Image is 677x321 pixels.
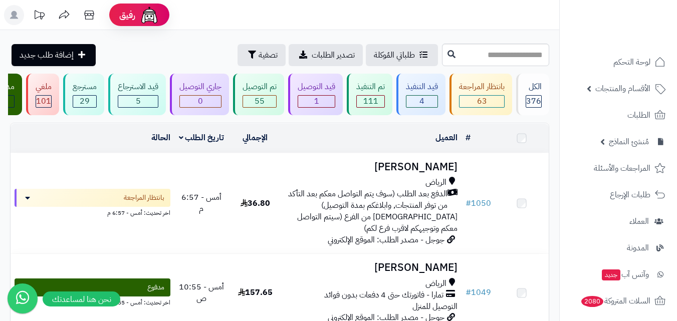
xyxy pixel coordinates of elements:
[180,96,221,107] div: 0
[20,49,74,61] span: إضافة طلب جديد
[566,209,671,233] a: العملاء
[514,74,551,115] a: الكل376
[298,81,335,93] div: قيد التوصيل
[366,44,438,66] a: طلباتي المُوكلة
[255,95,265,107] span: 55
[566,156,671,180] a: المراجعات والأسئلة
[118,96,158,107] div: 5
[24,74,61,115] a: ملغي 101
[466,132,471,144] a: #
[419,95,424,107] span: 4
[477,95,487,107] span: 63
[312,49,355,61] span: تصدير الطلبات
[80,95,90,107] span: 29
[118,81,158,93] div: قيد الاسترجاع
[12,44,96,66] a: إضافة طلب جديد
[363,95,378,107] span: 111
[286,188,447,211] span: الدفع بعد الطلب (سوف يتم التواصل معكم بعد التأكد من توفر المنتجات, وابلاغكم بمدة التوصيل)
[435,132,458,144] a: العميل
[394,74,447,115] a: قيد التنفيذ 4
[602,269,620,280] span: جديد
[566,289,671,313] a: السلات المتروكة2080
[314,95,319,107] span: 1
[243,96,276,107] div: 55
[526,81,542,93] div: الكل
[447,74,514,115] a: بانتظار المراجعة 63
[566,262,671,286] a: وآتس آبجديد
[609,135,649,149] span: مُنشئ النماذج
[259,49,278,61] span: تصفية
[238,44,286,66] button: تصفية
[61,74,106,115] a: مسترجع 29
[594,161,650,175] span: المراجعات والأسئلة
[412,300,458,312] span: التوصيل للمنزل
[406,81,438,93] div: قيد التنفيذ
[425,177,446,188] span: الرياض
[286,262,458,273] h3: [PERSON_NAME]
[580,294,650,308] span: السلات المتروكة
[238,286,273,298] span: 157.65
[73,96,96,107] div: 29
[73,81,97,93] div: مسترجع
[179,81,221,93] div: جاري التوصيل
[36,95,51,107] span: 101
[425,278,446,289] span: الرياض
[231,74,286,115] a: تم التوصيل 55
[36,96,51,107] div: 101
[345,74,394,115] a: تم التنفيذ 111
[324,289,443,301] span: تمارا - فاتورتك حتى 4 دفعات بدون فوائد
[629,214,649,228] span: العملاء
[566,103,671,127] a: الطلبات
[566,50,671,74] a: لوحة التحكم
[243,132,268,144] a: الإجمالي
[147,282,164,292] span: مدفوع
[601,267,649,281] span: وآتس آب
[179,132,224,144] a: تاريخ الطلب
[627,108,650,122] span: الطلبات
[139,5,159,25] img: ai-face.png
[15,207,170,217] div: اخر تحديث: أمس - 6:57 م
[466,286,491,298] a: #1049
[179,281,224,304] span: أمس - 10:55 ص
[610,188,650,202] span: طلبات الإرجاع
[356,81,385,93] div: تم التنفيذ
[374,49,415,61] span: طلباتي المُوكلة
[466,197,491,209] a: #1050
[627,241,649,255] span: المدونة
[581,296,603,307] span: 2080
[459,81,505,93] div: بانتظار المراجعة
[241,197,270,209] span: 36.80
[566,183,671,207] a: طلبات الإرجاع
[613,55,650,69] span: لوحة التحكم
[406,96,437,107] div: 4
[106,74,168,115] a: قيد الاسترجاع 5
[289,44,363,66] a: تصدير الطلبات
[181,191,221,215] span: أمس - 6:57 م
[298,96,335,107] div: 1
[27,5,52,28] a: تحديثات المنصة
[168,74,231,115] a: جاري التوصيل 0
[357,96,384,107] div: 111
[297,211,458,234] span: [DEMOGRAPHIC_DATA] من الفرع (سيتم التواصل معكم وتوجيهكم لاقرب فرع لكم)
[526,95,541,107] span: 376
[286,161,458,173] h3: [PERSON_NAME]
[119,9,135,21] span: رفيق
[466,286,471,298] span: #
[151,132,170,144] a: الحالة
[328,234,444,246] span: جوجل - مصدر الطلب: الموقع الإلكتروني
[460,96,504,107] div: 63
[124,193,164,203] span: بانتظار المراجعة
[286,74,345,115] a: قيد التوصيل 1
[198,95,203,107] span: 0
[595,82,650,96] span: الأقسام والمنتجات
[136,95,141,107] span: 5
[466,197,471,209] span: #
[566,236,671,260] a: المدونة
[36,81,52,93] div: ملغي
[243,81,277,93] div: تم التوصيل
